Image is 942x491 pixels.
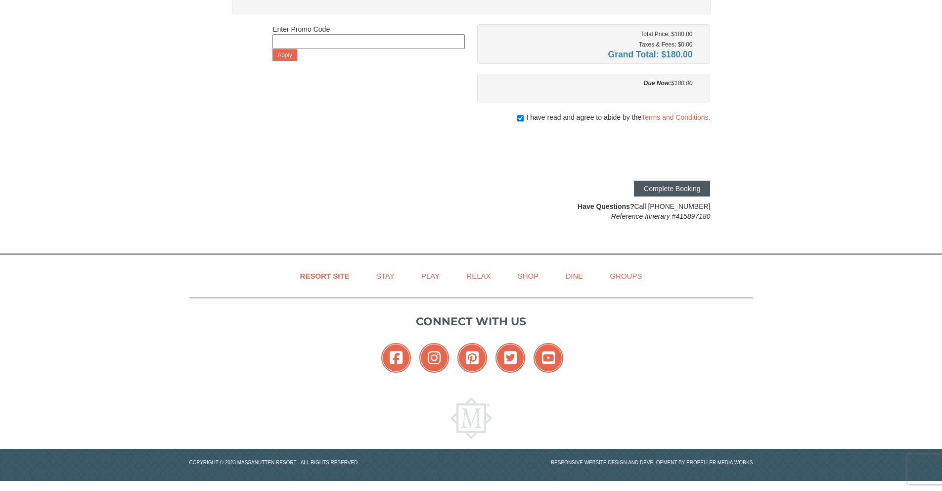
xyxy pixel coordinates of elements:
a: Groups [597,265,654,287]
h4: Grand Total: $180.00 [485,49,693,59]
a: Relax [454,265,503,287]
small: Taxes & Fees: $0.00 [639,41,692,48]
img: Massanutten Resort Logo [450,397,492,439]
button: Apply [272,49,297,61]
iframe: reCAPTCHA [560,132,710,171]
strong: Due Now: [644,80,671,87]
div: $180.00 [485,78,693,88]
em: Reference Itinerary #415897180 [611,212,711,220]
p: Connect with us [189,313,753,330]
div: Call [PHONE_NUMBER] [477,201,711,221]
p: Copyright © 2023 Massanutten Resort - All Rights Reserved. [182,459,471,466]
button: Complete Booking [634,181,710,196]
span: I have read and agree to abide by the [526,112,710,122]
small: Total Price: $180.00 [640,31,692,38]
a: Terms and Conditions. [641,113,710,121]
a: Responsive website design and development by Propeller Media Works [551,460,753,465]
a: Shop [505,265,551,287]
strong: Have Questions? [578,202,634,210]
a: Play [409,265,452,287]
a: Dine [553,265,595,287]
div: Enter Promo Code [272,24,465,61]
a: Resort Site [288,265,362,287]
a: Stay [364,265,407,287]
